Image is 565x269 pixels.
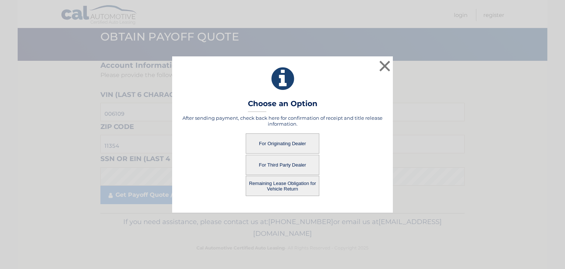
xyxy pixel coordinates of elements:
h3: Choose an Option [248,99,317,112]
h5: After sending payment, check back here for confirmation of receipt and title release information. [181,115,384,127]
button: Remaining Lease Obligation for Vehicle Return [246,176,319,196]
button: For Originating Dealer [246,133,319,154]
button: For Third Party Dealer [246,155,319,175]
button: × [377,59,392,73]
